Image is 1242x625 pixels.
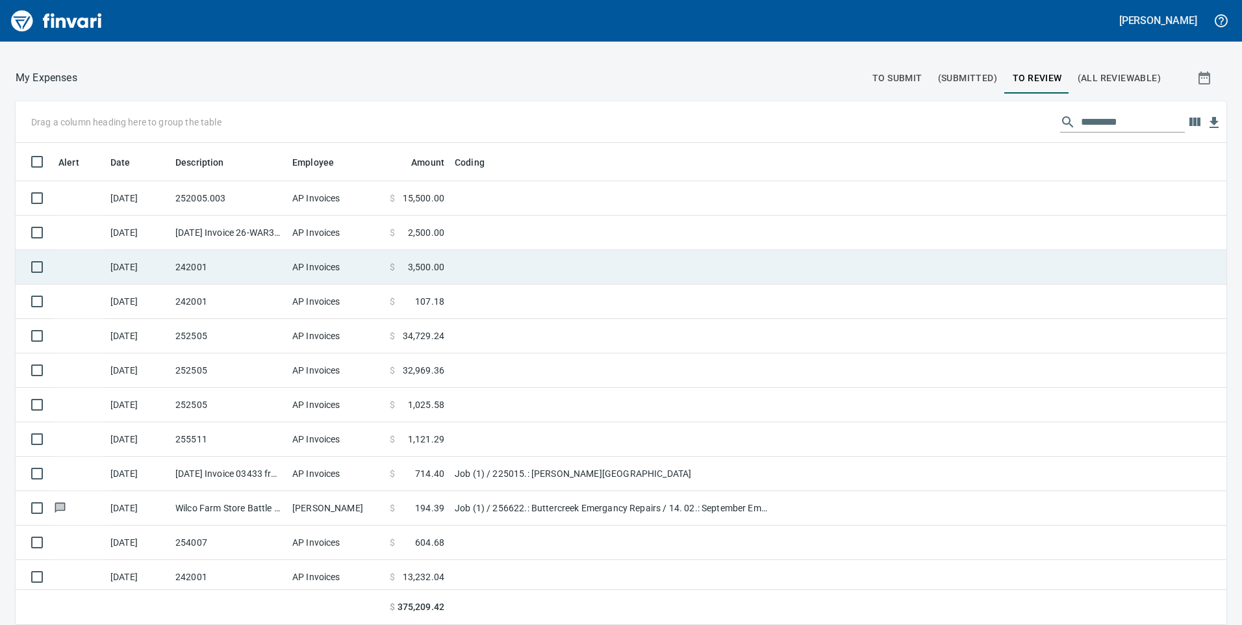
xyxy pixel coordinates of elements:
span: Date [110,155,131,170]
span: 1,121.29 [408,433,444,446]
span: 15,500.00 [403,192,444,205]
span: Date [110,155,147,170]
p: My Expenses [16,70,77,86]
span: 375,209.42 [398,600,444,614]
td: AP Invoices [287,285,385,319]
span: Amount [394,155,444,170]
td: AP Invoices [287,353,385,388]
span: Employee [292,155,334,170]
span: 1,025.58 [408,398,444,411]
span: Has messages [53,504,67,512]
td: [DATE] [105,216,170,250]
span: $ [390,502,395,515]
td: 252505 [170,353,287,388]
span: (All Reviewable) [1078,70,1161,86]
span: Amount [411,155,444,170]
button: Download table [1204,113,1224,133]
td: 242001 [170,560,287,594]
td: [DATE] [105,353,170,388]
span: $ [390,467,395,480]
td: [DATE] [105,491,170,526]
span: To Review [1013,70,1062,86]
span: To Submit [872,70,922,86]
td: [DATE] [105,285,170,319]
td: AP Invoices [287,388,385,422]
span: $ [390,570,395,583]
td: AP Invoices [287,422,385,457]
span: 34,729.24 [403,329,444,342]
td: AP Invoices [287,457,385,491]
span: 194.39 [415,502,444,515]
td: 252005.003 [170,181,287,216]
span: $ [390,192,395,205]
span: $ [390,398,395,411]
span: $ [390,295,395,308]
span: 3,500.00 [408,261,444,274]
span: Employee [292,155,351,170]
span: Description [175,155,241,170]
span: Alert [58,155,96,170]
nav: breadcrumb [16,70,77,86]
td: [DATE] [105,457,170,491]
td: Job (1) / 256622.: Buttercreek Emergancy Repairs / 14. 02.: September Emergacny Repairs / 5: Other [450,491,774,526]
span: $ [390,261,395,274]
td: 242001 [170,285,287,319]
span: $ [390,226,395,239]
button: [PERSON_NAME] [1116,10,1200,31]
td: AP Invoices [287,319,385,353]
td: [DATE] [105,250,170,285]
span: 13,232.04 [403,570,444,583]
td: 252505 [170,388,287,422]
td: [DATE] [105,388,170,422]
span: 714.40 [415,467,444,480]
span: 107.18 [415,295,444,308]
span: Coding [455,155,501,170]
td: AP Invoices [287,560,385,594]
h5: [PERSON_NAME] [1119,14,1197,27]
td: AP Invoices [287,250,385,285]
span: Alert [58,155,79,170]
td: Job (1) / 225015.: [PERSON_NAME][GEOGRAPHIC_DATA] [450,457,774,491]
td: 255511 [170,422,287,457]
span: $ [390,600,395,614]
td: Wilco Farm Store Battle Ground [GEOGRAPHIC_DATA] [170,491,287,526]
td: [DATE] [105,181,170,216]
span: (Submitted) [938,70,997,86]
td: 254007 [170,526,287,560]
td: [DATE] [105,319,170,353]
td: [DATE] Invoice 03433 from GeoPacific Engineering, Inc. (1-23145) [170,457,287,491]
span: Coding [455,155,485,170]
td: [DATE] [105,560,170,594]
span: 604.68 [415,536,444,549]
span: $ [390,329,395,342]
td: 242001 [170,250,287,285]
span: 32,969.36 [403,364,444,377]
td: [DATE] Invoice 26-WAR312664-1 from Department Of Ecology (1-10294) [170,216,287,250]
button: Show transactions within a particular date range [1185,62,1226,94]
td: AP Invoices [287,181,385,216]
span: $ [390,433,395,446]
td: AP Invoices [287,216,385,250]
span: $ [390,536,395,549]
td: [PERSON_NAME] [287,491,385,526]
td: [DATE] [105,422,170,457]
img: Finvari [8,5,105,36]
td: AP Invoices [287,526,385,560]
p: Drag a column heading here to group the table [31,116,222,129]
td: 252505 [170,319,287,353]
span: 2,500.00 [408,226,444,239]
button: Choose columns to display [1185,112,1204,132]
span: $ [390,364,395,377]
span: Description [175,155,224,170]
td: [DATE] [105,526,170,560]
